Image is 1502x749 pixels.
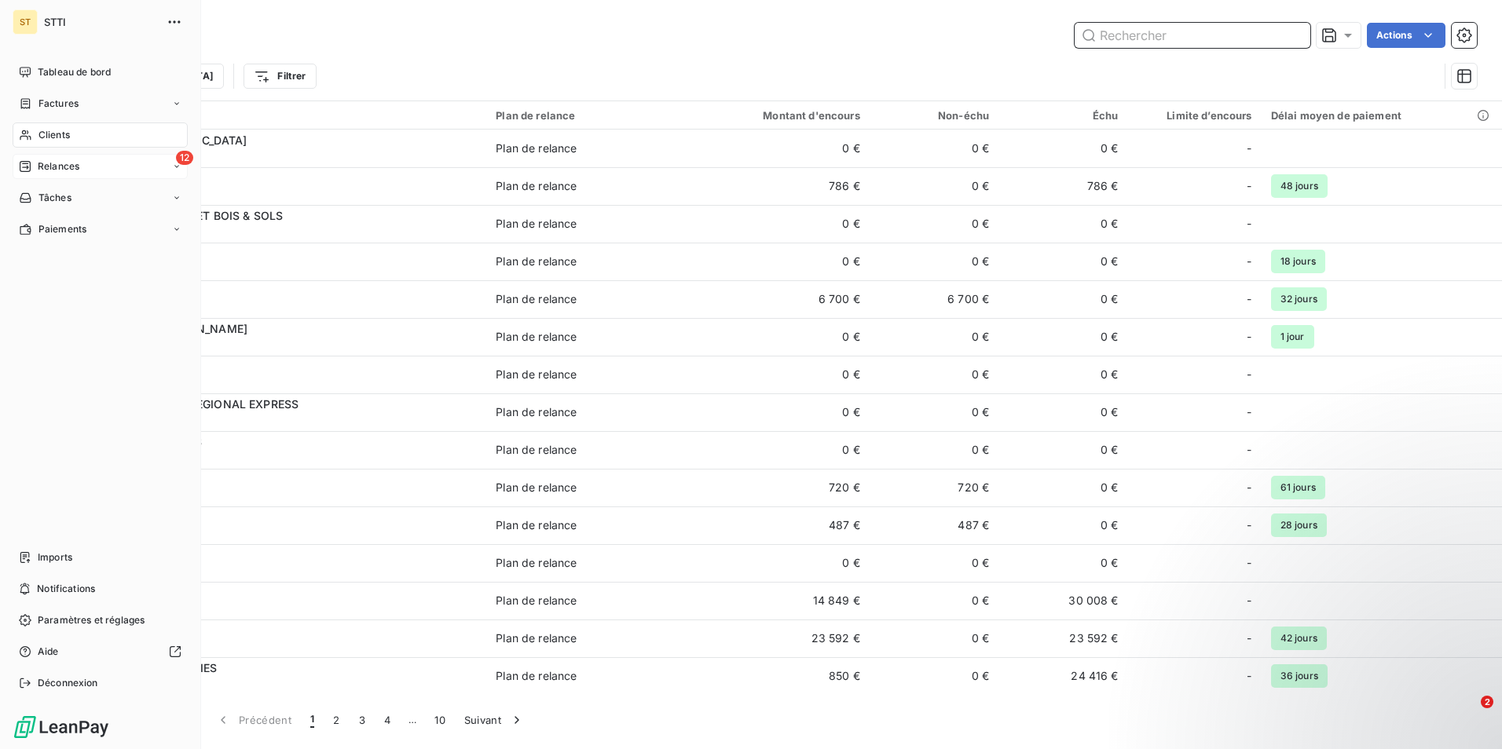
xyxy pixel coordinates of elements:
[1271,513,1327,537] span: 28 jours
[455,703,534,736] button: Suivant
[1247,555,1251,571] span: -
[496,668,577,684] div: Plan de relance
[696,243,869,280] td: 0 €
[1247,329,1251,345] span: -
[870,205,998,243] td: 0 €
[244,64,316,89] button: Filtrer
[496,480,577,495] div: Plan de relance
[870,393,998,431] td: 0 €
[108,412,477,428] span: CAFFRETO
[696,582,869,619] td: 14 849 €
[870,582,998,619] td: 0 €
[998,619,1127,657] td: 23 592 €
[696,356,869,393] td: 0 €
[206,703,301,736] button: Précédent
[108,148,477,164] span: CACE76
[496,329,577,345] div: Plan de relance
[38,191,71,205] span: Tâches
[870,469,998,506] td: 720 €
[696,619,869,657] td: 23 592 €
[696,167,869,205] td: 786 €
[108,397,299,411] span: AFFRETOO BY REGIONAL EXPRESS
[998,318,1127,356] td: 0 €
[696,431,869,469] td: 0 €
[696,318,869,356] td: 0 €
[108,601,477,616] span: CAGRILIA
[496,593,577,608] div: Plan de relance
[38,97,79,111] span: Factures
[108,261,477,277] span: CACOUVER
[1247,480,1251,495] span: -
[870,243,998,280] td: 0 €
[310,712,314,728] span: 1
[108,374,477,390] span: CAFFRE62
[108,299,477,315] span: CACTA01
[1271,109,1493,122] div: Délai moyen de paiement
[496,216,577,232] div: Plan de relance
[1188,597,1502,707] iframe: Intercom notifications message
[998,356,1127,393] td: 0 €
[696,393,869,431] td: 0 €
[324,703,349,736] button: 2
[998,544,1127,582] td: 0 €
[301,703,324,736] button: 1
[998,657,1127,695] td: 24 416 €
[696,205,869,243] td: 0 €
[1367,23,1445,48] button: Actions
[37,582,95,596] span: Notifications
[1271,250,1325,273] span: 18 jours
[496,630,577,646] div: Plan de relance
[1137,109,1252,122] div: Limite d’encours
[696,657,869,695] td: 850 €
[1247,291,1251,307] span: -
[38,676,98,690] span: Déconnexion
[350,703,375,736] button: 3
[1247,593,1251,608] span: -
[496,141,577,156] div: Plan de relance
[998,205,1127,243] td: 0 €
[870,506,998,544] td: 487 €
[870,544,998,582] td: 0 €
[998,243,1127,280] td: 0 €
[1075,23,1310,48] input: Rechercher
[870,619,998,657] td: 0 €
[879,109,989,122] div: Non-échu
[1247,216,1251,232] span: -
[13,9,38,35] div: ST
[176,151,193,165] span: 12
[870,431,998,469] td: 0 €
[108,224,477,239] span: CACKER
[1271,325,1314,349] span: 1 jour
[375,703,400,736] button: 4
[870,280,998,318] td: 6 700 €
[108,450,477,466] span: CAFRA01
[998,506,1127,544] td: 0 €
[38,222,86,236] span: Paiements
[108,186,477,202] span: CACHAT
[1247,367,1251,382] span: -
[38,613,145,627] span: Paramètres et réglages
[1247,254,1251,269] span: -
[496,291,577,307] div: Plan de relance
[1481,696,1493,708] span: 2
[496,517,577,533] div: Plan de relance
[108,337,477,353] span: CAETOO
[496,254,577,269] div: Plan de relance
[44,16,157,28] span: STTI
[496,404,577,420] div: Plan de relance
[870,167,998,205] td: 0 €
[998,130,1127,167] td: 0 €
[1449,696,1486,733] iframe: Intercom live chat
[13,714,110,740] img: Logo LeanPay
[38,550,72,564] span: Imports
[108,563,477,579] span: CAGEDIS
[696,130,869,167] td: 0 €
[696,280,869,318] td: 6 700 €
[998,393,1127,431] td: 0 €
[705,109,859,122] div: Montant d'encours
[998,431,1127,469] td: 0 €
[1271,287,1327,311] span: 32 jours
[696,544,869,582] td: 0 €
[425,703,455,736] button: 10
[870,356,998,393] td: 0 €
